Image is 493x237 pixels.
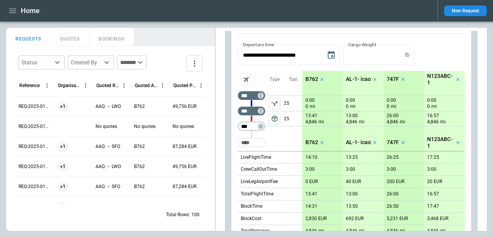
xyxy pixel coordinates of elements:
div: Too short [238,138,265,147]
p: 4,846 [346,119,357,125]
p: 4,846 [305,119,317,125]
p: 25 [284,111,302,126]
p: CrewCallOutTime [241,166,277,173]
p: AL-1- icao [346,76,371,82]
div: Not found [238,106,265,116]
p: 4,846 [427,119,439,125]
h1: Home [21,6,40,15]
p: 3:00 [305,166,315,172]
button: Quoted Price column menu [196,81,206,91]
p: N123ABC-1 [427,136,454,149]
span: Type of sector [269,113,280,124]
button: Reference column menu [42,81,52,91]
p: 692 EUR [346,216,364,222]
p: REQ-2025-011413 [18,143,51,150]
label: Cargo Weight [348,41,376,48]
p: No quotes [96,123,117,130]
p: 200 EUR [387,179,404,185]
p: 13:25 [346,155,358,160]
p: 0:00 [387,97,396,103]
p: B762 [134,183,145,190]
p: mi [359,228,364,234]
span: +1 [57,177,69,197]
p: 17:25 [427,155,439,160]
p: mi [431,103,437,110]
p: 4,846 [387,228,398,234]
p: BlockTime [241,203,262,210]
p: mi [400,119,405,125]
p: 49,756 EUR [173,163,196,170]
p: 0 [427,103,430,110]
p: mi [319,228,324,234]
button: left aligned [269,98,280,109]
p: 17:47 [427,203,439,209]
p: AAQ → SFO [96,143,120,150]
p: 747F [387,139,399,146]
p: TotalDistance [241,228,269,234]
p: 4,846 [346,228,357,234]
p: mi [440,228,446,234]
p: B762 [305,139,318,146]
p: Type [270,76,280,83]
p: B762 [134,143,145,150]
p: 26:50 [387,203,399,209]
span: package_2 [271,115,278,123]
p: B762 [305,76,318,82]
button: left aligned [269,113,280,124]
p: N123ABC-1 [427,73,454,86]
p: lb [405,52,409,58]
p: Total Rows: [166,212,190,218]
p: 3,468 EUR [427,216,448,222]
button: more [186,55,203,72]
p: 4,846 [387,119,398,125]
p: 5,231 EUR [387,216,408,222]
div: Not found [238,91,265,100]
div: Status [22,59,52,66]
p: REQ-2025-011415 [18,103,51,110]
p: 0 [305,103,308,110]
p: REQ-2025-011412 [18,163,51,170]
p: 14:10 [305,155,317,160]
p: 14:31 [305,203,317,209]
p: 13:41 [305,191,317,197]
div: Organisation [58,83,80,88]
button: BOOKINGS [89,28,134,46]
p: B762 [134,163,145,170]
button: Quoted Aircraft column menu [158,81,168,91]
p: 16:57 [427,191,439,197]
p: AAQ → LWO [96,163,121,170]
button: REQUESTS [6,28,51,46]
button: Organisation column menu [80,81,91,91]
p: 747F [387,76,399,82]
p: 4,846 [305,228,317,234]
p: 0:00 [305,97,315,103]
p: 13:41 [305,113,317,119]
p: BlockCost [241,215,262,222]
p: 26:25 [387,155,399,160]
div: Not found [238,122,265,131]
p: 3:00 [427,166,436,172]
p: mi [391,103,396,110]
p: 26:00 [387,113,399,119]
p: 25 [284,96,302,111]
span: Aircraft selection [241,74,252,85]
p: mi [440,119,446,125]
div: Quoted Aircraft [135,83,158,88]
p: 2,830 EUR [305,216,327,222]
p: No quotes [134,123,156,130]
span: +1 [57,137,69,156]
p: No quotes [173,123,194,130]
p: 49,756 EUR [173,103,196,110]
p: mi [319,119,324,125]
p: mi [359,119,364,125]
div: Quoted Price [173,83,196,88]
p: 100 [191,212,200,218]
p: LiveFlightTime [241,154,271,161]
p: LiveLegAirportFee [241,178,278,185]
div: Quoted Route [96,83,119,88]
p: 0 [387,103,389,110]
p: 40 EUR [346,179,361,185]
p: REQ-2025-011414 [18,123,51,130]
button: New Request [444,5,487,16]
p: mi [350,103,355,110]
